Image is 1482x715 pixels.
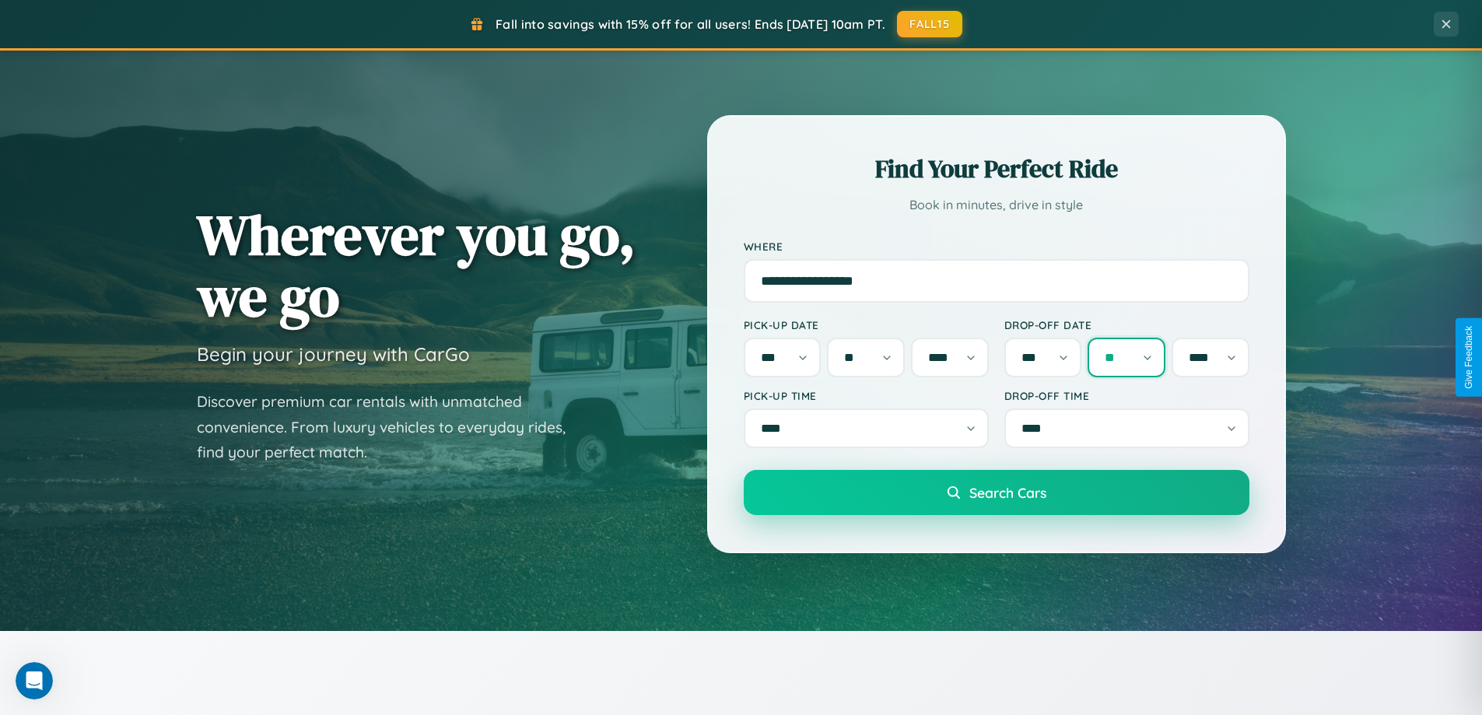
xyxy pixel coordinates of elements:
[197,204,636,327] h1: Wherever you go, we go
[16,662,53,699] iframe: Intercom live chat
[744,194,1249,216] p: Book in minutes, drive in style
[744,240,1249,253] label: Where
[197,342,470,366] h3: Begin your journey with CarGo
[496,16,885,32] span: Fall into savings with 15% off for all users! Ends [DATE] 10am PT.
[1004,318,1249,331] label: Drop-off Date
[969,484,1046,501] span: Search Cars
[744,389,989,402] label: Pick-up Time
[744,152,1249,186] h2: Find Your Perfect Ride
[744,318,989,331] label: Pick-up Date
[1463,326,1474,389] div: Give Feedback
[1004,389,1249,402] label: Drop-off Time
[197,389,586,465] p: Discover premium car rentals with unmatched convenience. From luxury vehicles to everyday rides, ...
[897,11,962,37] button: FALL15
[744,470,1249,515] button: Search Cars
